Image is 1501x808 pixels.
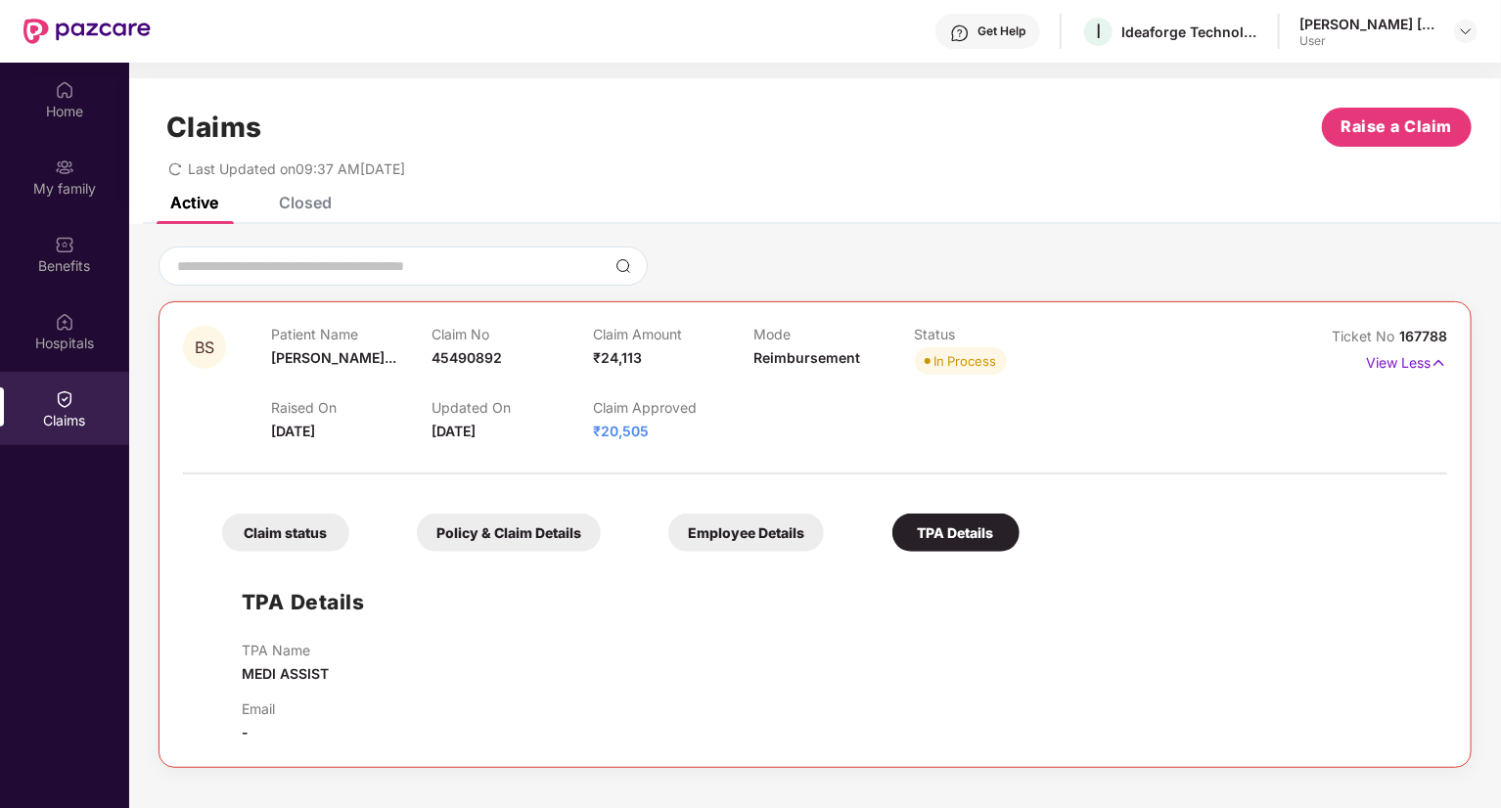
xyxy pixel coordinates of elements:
img: svg+xml;base64,PHN2ZyBpZD0iRHJvcGRvd24tMzJ4MzIiIHhtbG5zPSJodHRwOi8vd3d3LnczLm9yZy8yMDAwL3N2ZyIgd2... [1458,23,1474,39]
p: Claim No [432,326,592,342]
span: ₹24,113 [593,349,642,366]
p: Email [242,700,275,717]
div: In Process [934,351,997,371]
span: BS [195,339,214,356]
span: Raise a Claim [1342,114,1453,139]
img: New Pazcare Logo [23,19,151,44]
div: Ideaforge Technology Ltd [1121,22,1258,41]
span: Reimbursement [753,349,860,366]
img: svg+xml;base64,PHN2ZyBpZD0iSG9zcGl0YWxzIiB4bWxucz0iaHR0cDovL3d3dy53My5vcmcvMjAwMC9zdmciIHdpZHRoPS... [55,312,74,332]
h1: TPA Details [242,586,365,618]
div: Closed [279,193,332,212]
div: Claim status [222,514,349,552]
span: 45490892 [432,349,502,366]
p: Raised On [271,399,432,416]
img: svg+xml;base64,PHN2ZyB3aWR0aD0iMjAiIGhlaWdodD0iMjAiIHZpZXdCb3g9IjAgMCAyMCAyMCIgZmlsbD0ibm9uZSIgeG... [55,157,74,177]
div: Policy & Claim Details [417,514,601,552]
p: Patient Name [271,326,432,342]
span: [DATE] [432,423,476,439]
p: TPA Name [242,642,329,658]
p: Claim Amount [593,326,753,342]
div: Get Help [978,23,1025,39]
div: TPA Details [892,514,1020,552]
img: svg+xml;base64,PHN2ZyBpZD0iU2VhcmNoLTMyeDMyIiB4bWxucz0iaHR0cDovL3d3dy53My5vcmcvMjAwMC9zdmciIHdpZH... [615,258,631,274]
p: Mode [753,326,914,342]
div: [PERSON_NAME] [PERSON_NAME] [1299,15,1436,33]
div: User [1299,33,1436,49]
img: svg+xml;base64,PHN2ZyBpZD0iSGVscC0zMngzMiIgeG1sbnM9Imh0dHA6Ly93d3cudzMub3JnLzIwMDAvc3ZnIiB3aWR0aD... [950,23,970,43]
img: svg+xml;base64,PHN2ZyBpZD0iQmVuZWZpdHMiIHhtbG5zPSJodHRwOi8vd3d3LnczLm9yZy8yMDAwL3N2ZyIgd2lkdGg9Ij... [55,235,74,254]
span: redo [168,160,182,177]
img: svg+xml;base64,PHN2ZyBpZD0iSG9tZSIgeG1sbnM9Imh0dHA6Ly93d3cudzMub3JnLzIwMDAvc3ZnIiB3aWR0aD0iMjAiIG... [55,80,74,100]
span: MEDI ASSIST [242,665,329,682]
p: Claim Approved [593,399,753,416]
button: Raise a Claim [1322,108,1472,147]
span: [DATE] [271,423,315,439]
span: I [1096,20,1101,43]
span: 167788 [1399,328,1447,344]
span: - [242,724,249,741]
p: Updated On [432,399,592,416]
div: Active [170,193,218,212]
img: svg+xml;base64,PHN2ZyBpZD0iQ2xhaW0iIHhtbG5zPSJodHRwOi8vd3d3LnczLm9yZy8yMDAwL3N2ZyIgd2lkdGg9IjIwIi... [55,389,74,409]
p: Status [915,326,1075,342]
span: Last Updated on 09:37 AM[DATE] [188,160,405,177]
span: ₹20,505 [593,423,649,439]
span: [PERSON_NAME]... [271,349,396,366]
span: Ticket No [1332,328,1399,344]
h1: Claims [166,111,262,144]
p: View Less [1366,347,1447,374]
div: Employee Details [668,514,824,552]
img: svg+xml;base64,PHN2ZyB4bWxucz0iaHR0cDovL3d3dy53My5vcmcvMjAwMC9zdmciIHdpZHRoPSIxNyIgaGVpZ2h0PSIxNy... [1431,352,1447,374]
